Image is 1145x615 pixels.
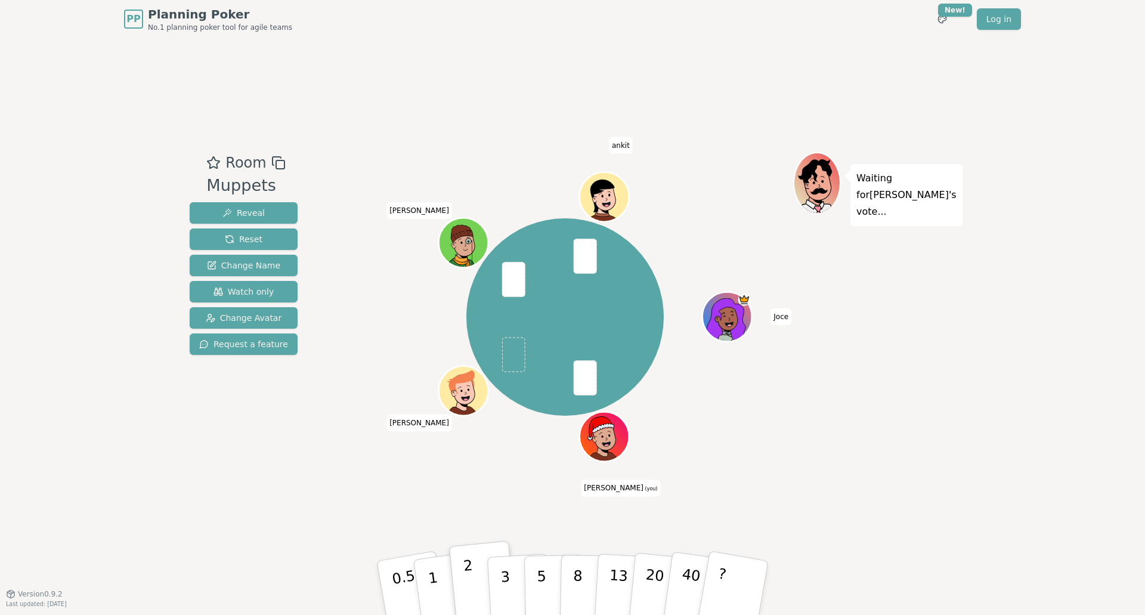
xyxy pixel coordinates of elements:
span: Room [225,152,266,174]
button: Watch only [190,281,298,302]
span: Reset [225,233,262,245]
span: (you) [643,487,658,492]
span: Watch only [213,286,274,298]
span: Click to change your name [770,308,791,325]
button: New! [932,8,953,30]
a: Log in [977,8,1021,30]
span: Planning Poker [148,6,292,23]
span: Click to change your name [581,480,660,497]
div: New! [938,4,972,17]
span: PP [126,12,140,26]
span: Reveal [222,207,265,219]
button: Reveal [190,202,298,224]
span: Change Name [207,259,280,271]
span: Version 0.9.2 [18,589,63,599]
span: Request a feature [199,338,288,350]
p: Waiting for [PERSON_NAME] 's vote... [856,170,957,220]
span: No.1 planning poker tool for agile teams [148,23,292,32]
span: Joce is the host [738,293,750,306]
span: Change Avatar [206,312,282,324]
button: Change Name [190,255,298,276]
span: Click to change your name [609,137,633,154]
button: Request a feature [190,333,298,355]
span: Last updated: [DATE] [6,601,67,607]
span: Click to change your name [386,203,452,220]
a: PPPlanning PokerNo.1 planning poker tool for agile teams [124,6,292,32]
button: Click to change your avatar [581,413,627,460]
div: Muppets [206,174,285,198]
button: Add as favourite [206,152,221,174]
button: Change Avatar [190,307,298,329]
button: Version0.9.2 [6,589,63,599]
span: Click to change your name [386,415,452,431]
button: Reset [190,228,298,250]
